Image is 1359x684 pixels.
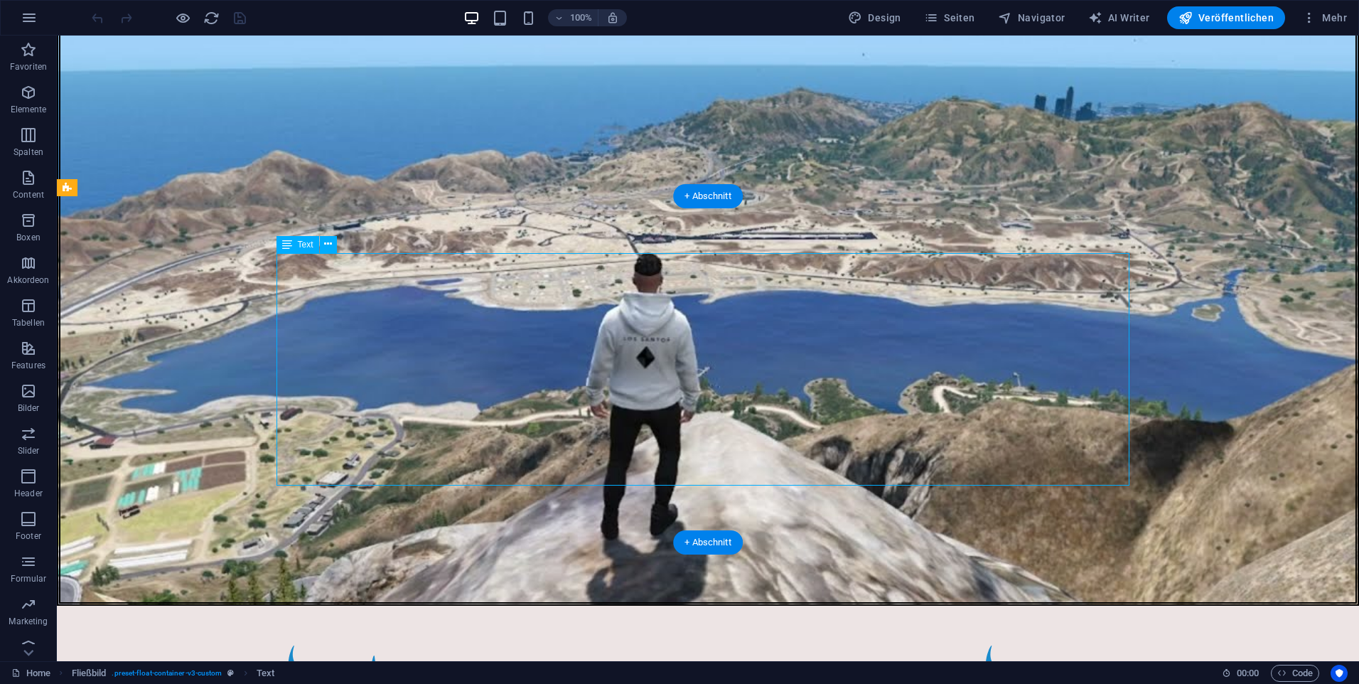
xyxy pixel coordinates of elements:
p: Spalten [14,146,43,158]
button: Navigator [992,6,1071,29]
p: Bilder [18,402,40,414]
p: Features [11,360,45,371]
p: Akkordeon [7,274,49,286]
span: Navigator [998,11,1065,25]
button: Code [1271,665,1319,682]
p: Marketing [9,616,48,627]
span: Veröffentlichen [1178,11,1274,25]
div: Design (Strg+Alt+Y) [842,6,907,29]
span: : [1247,668,1249,678]
button: reload [203,9,220,26]
h6: 100% [569,9,592,26]
button: AI Writer [1083,6,1156,29]
button: Design [842,6,907,29]
i: Bei Größenänderung Zoomstufe automatisch an das gewählte Gerät anpassen. [606,11,619,24]
span: . preset-float-container-v3-custom [112,665,222,682]
button: 100% [548,9,598,26]
span: Text [298,240,313,249]
span: AI Writer [1088,11,1150,25]
p: Content [13,189,44,201]
p: Favoriten [10,61,47,73]
span: Mehr [1302,11,1347,25]
button: Usercentrics [1331,665,1348,682]
a: Klick, um Auswahl aufzuheben. Doppelklick öffnet Seitenverwaltung [11,665,50,682]
button: Mehr [1296,6,1353,29]
i: Seite neu laden [203,10,220,26]
span: Klick zum Auswählen. Doppelklick zum Bearbeiten [72,665,107,682]
p: Header [14,488,43,499]
span: Seiten [924,11,975,25]
span: Klick zum Auswählen. Doppelklick zum Bearbeiten [257,665,274,682]
div: + Abschnitt [673,530,743,555]
p: Formular [11,573,47,584]
nav: breadcrumb [72,665,275,682]
button: Seiten [918,6,981,29]
p: Tabellen [12,317,45,328]
p: Elemente [11,104,47,115]
p: Boxen [16,232,41,243]
span: Code [1277,665,1313,682]
span: 00 00 [1237,665,1259,682]
span: Design [848,11,901,25]
i: Dieses Element ist ein anpassbares Preset [227,669,234,677]
div: + Abschnitt [673,184,743,208]
button: Veröffentlichen [1167,6,1285,29]
button: Klicke hier, um den Vorschau-Modus zu verlassen [174,9,191,26]
h6: Session-Zeit [1222,665,1259,682]
p: Footer [16,530,41,542]
p: Slider [18,445,40,456]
